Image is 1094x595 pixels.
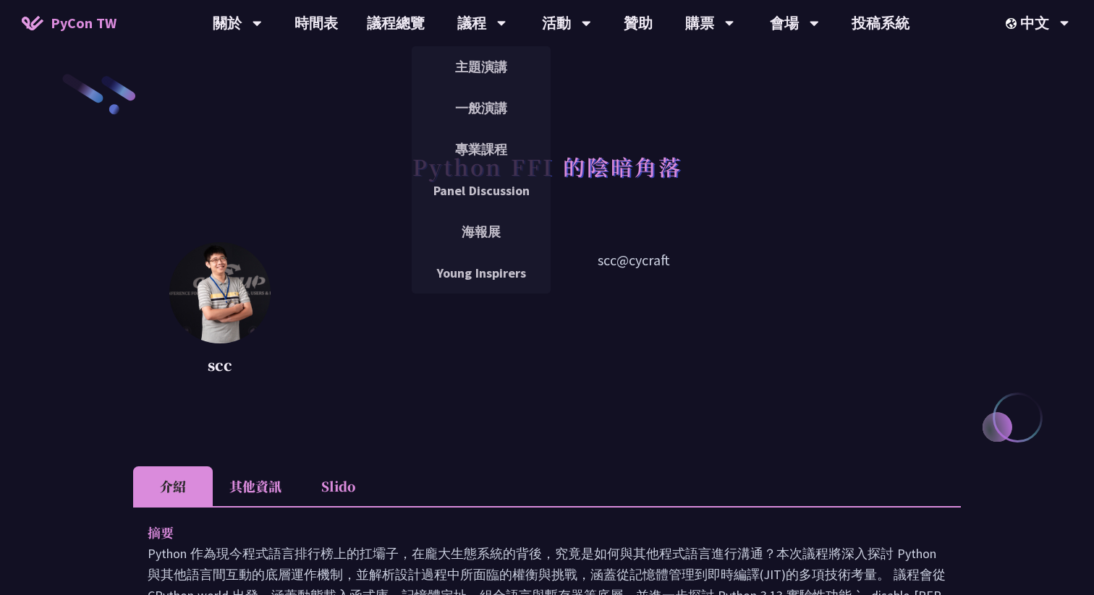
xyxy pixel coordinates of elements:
[412,256,551,290] a: Young Inspirers
[22,16,43,30] img: Home icon of PyCon TW 2025
[412,91,551,125] a: 一般演講
[7,5,131,41] a: PyCon TW
[307,249,961,380] p: scc@cycraft
[298,466,378,506] li: Slido
[213,466,298,506] li: 其他資訊
[412,215,551,249] a: 海報展
[412,174,551,207] a: Panel Discussion
[51,12,116,34] span: PyCon TW
[133,466,213,506] li: 介紹
[169,354,271,376] p: scc
[412,50,551,84] a: 主題演講
[412,132,551,166] a: 專業課程
[1006,18,1020,29] img: Locale Icon
[148,522,917,543] p: 摘要
[169,242,271,343] img: scc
